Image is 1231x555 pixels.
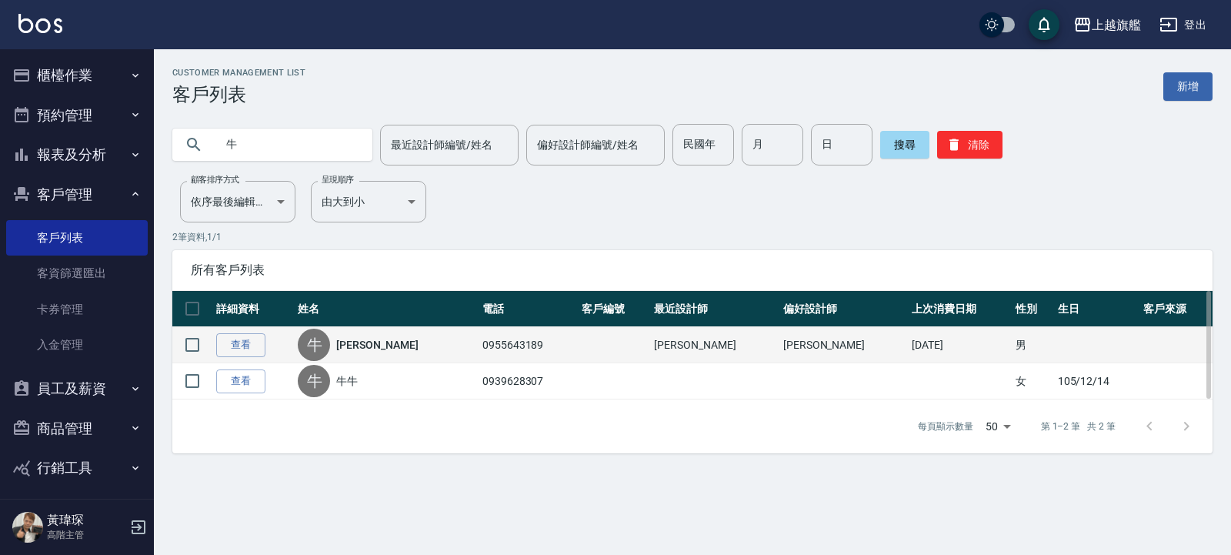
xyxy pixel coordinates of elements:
[18,14,62,33] img: Logo
[322,174,354,186] label: 呈現順序
[180,181,295,222] div: 依序最後編輯時間
[212,291,294,327] th: 詳細資料
[47,513,125,528] h5: 黃瑋琛
[6,292,148,327] a: 卡券管理
[6,220,148,256] a: 客戶列表
[908,327,1012,363] td: [DATE]
[191,174,239,186] label: 顧客排序方式
[216,369,265,393] a: 查看
[215,124,360,165] input: 搜尋關鍵字
[47,528,125,542] p: 高階主管
[191,262,1194,278] span: 所有客戶列表
[1163,72,1213,101] a: 新增
[6,327,148,363] a: 入金管理
[311,181,426,222] div: 由大到小
[479,291,578,327] th: 電話
[216,333,265,357] a: 查看
[6,488,148,528] button: 資料設定
[479,327,578,363] td: 0955643189
[1012,291,1054,327] th: 性別
[1054,291,1140,327] th: 生日
[6,135,148,175] button: 報表及分析
[1012,363,1054,400] td: 女
[1029,9,1059,40] button: save
[578,291,651,327] th: 客戶編號
[298,365,330,397] div: 牛
[1067,9,1147,41] button: 上越旗艦
[6,409,148,449] button: 商品管理
[1092,15,1141,35] div: 上越旗艦
[908,291,1012,327] th: 上次消費日期
[1012,327,1054,363] td: 男
[779,291,908,327] th: 偏好設計師
[1041,420,1116,433] p: 第 1–2 筆 共 2 筆
[298,329,330,361] div: 牛
[1153,11,1213,39] button: 登出
[779,327,908,363] td: [PERSON_NAME]
[172,68,305,78] h2: Customer Management List
[479,363,578,400] td: 0939628307
[650,291,779,327] th: 最近設計師
[1054,363,1140,400] td: 105/12/14
[6,95,148,135] button: 預約管理
[6,175,148,215] button: 客戶管理
[650,327,779,363] td: [PERSON_NAME]
[918,420,973,433] p: 每頁顯示數量
[6,369,148,409] button: 員工及薪資
[294,291,478,327] th: 姓名
[336,373,358,389] a: 牛牛
[6,448,148,488] button: 行銷工具
[880,131,929,159] button: 搜尋
[1139,291,1213,327] th: 客戶來源
[979,406,1016,447] div: 50
[937,131,1002,159] button: 清除
[172,230,1213,244] p: 2 筆資料, 1 / 1
[336,337,418,353] a: [PERSON_NAME]
[12,512,43,543] img: Person
[172,84,305,105] h3: 客戶列表
[6,256,148,291] a: 客資篩選匯出
[6,55,148,95] button: 櫃檯作業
